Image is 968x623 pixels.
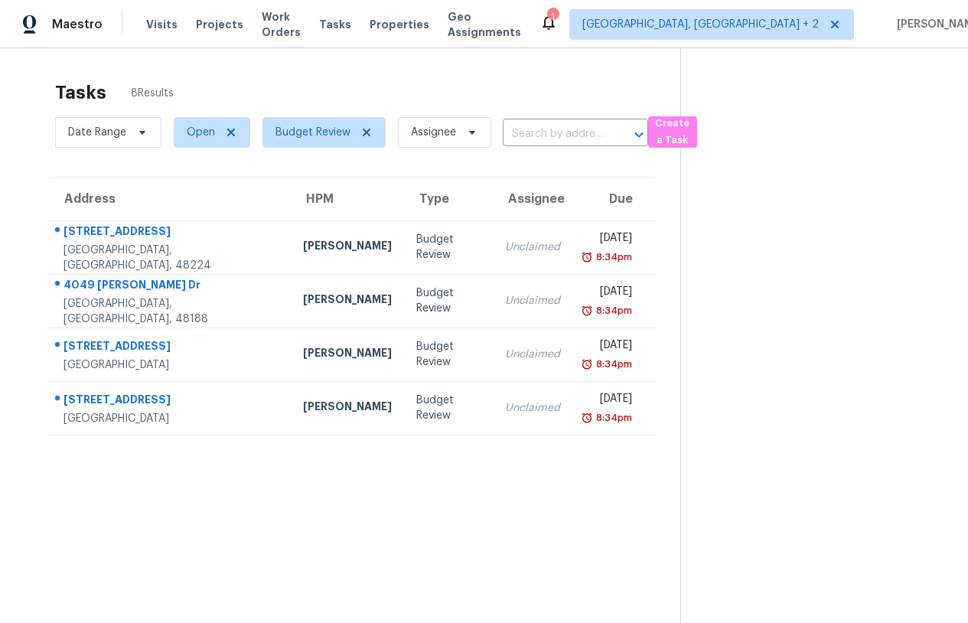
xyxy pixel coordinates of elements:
[64,277,279,296] div: 4049 [PERSON_NAME] Dr
[628,124,650,145] button: Open
[581,357,593,372] img: Overdue Alarm Icon
[572,178,656,220] th: Due
[593,250,632,265] div: 8:34pm
[505,240,560,255] div: Unclaimed
[52,17,103,32] span: Maestro
[416,232,481,263] div: Budget Review
[581,250,593,265] img: Overdue Alarm Icon
[262,9,301,40] span: Work Orders
[291,178,404,220] th: HPM
[656,115,689,150] span: Create a Task
[64,411,279,426] div: [GEOGRAPHIC_DATA]
[319,19,351,30] span: Tasks
[146,17,178,32] span: Visits
[64,296,279,327] div: [GEOGRAPHIC_DATA], [GEOGRAPHIC_DATA], 48188
[49,178,291,220] th: Address
[493,178,572,220] th: Assignee
[131,86,174,101] span: 8 Results
[448,9,521,40] span: Geo Assignments
[585,284,632,303] div: [DATE]
[68,125,126,140] span: Date Range
[416,285,481,316] div: Budget Review
[505,400,560,416] div: Unclaimed
[64,223,279,243] div: [STREET_ADDRESS]
[64,338,279,357] div: [STREET_ADDRESS]
[275,125,350,140] span: Budget Review
[370,17,429,32] span: Properties
[505,347,560,362] div: Unclaimed
[585,391,632,410] div: [DATE]
[64,392,279,411] div: [STREET_ADDRESS]
[187,125,215,140] span: Open
[64,357,279,373] div: [GEOGRAPHIC_DATA]
[593,410,632,426] div: 8:34pm
[648,116,697,148] button: Create a Task
[585,230,632,250] div: [DATE]
[303,292,392,311] div: [PERSON_NAME]
[196,17,243,32] span: Projects
[581,303,593,318] img: Overdue Alarm Icon
[582,17,819,32] span: [GEOGRAPHIC_DATA], [GEOGRAPHIC_DATA] + 2
[593,303,632,318] div: 8:34pm
[55,85,106,100] h2: Tasks
[404,178,493,220] th: Type
[547,9,558,24] div: 1
[416,393,481,423] div: Budget Review
[303,399,392,418] div: [PERSON_NAME]
[303,238,392,257] div: [PERSON_NAME]
[503,122,605,146] input: Search by address
[593,357,632,372] div: 8:34pm
[64,243,279,273] div: [GEOGRAPHIC_DATA], [GEOGRAPHIC_DATA], 48224
[411,125,456,140] span: Assignee
[505,293,560,308] div: Unclaimed
[585,338,632,357] div: [DATE]
[581,410,593,426] img: Overdue Alarm Icon
[303,345,392,364] div: [PERSON_NAME]
[416,339,481,370] div: Budget Review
